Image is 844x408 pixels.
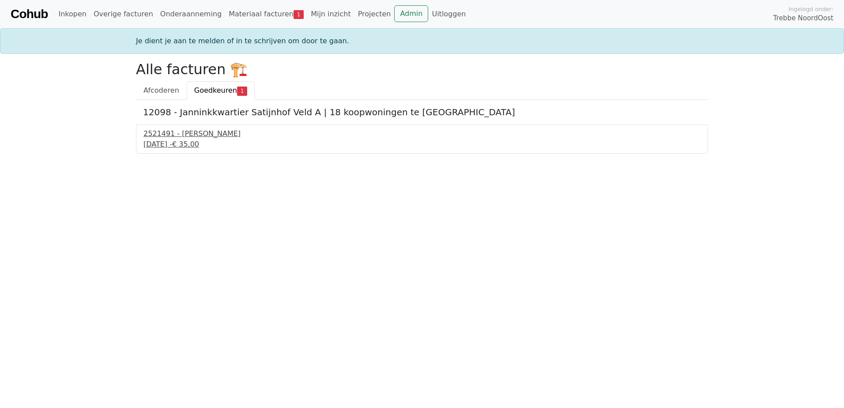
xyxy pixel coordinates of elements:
[143,107,701,117] h5: 12098 - Janninkkwartier Satijnhof Veld A | 18 koopwoningen te [GEOGRAPHIC_DATA]
[90,5,157,23] a: Overige facturen
[394,5,428,22] a: Admin
[143,128,701,139] div: 2521491 - [PERSON_NAME]
[307,5,354,23] a: Mijn inzicht
[143,139,701,150] div: [DATE] -
[354,5,395,23] a: Projecten
[294,10,304,19] span: 1
[136,81,187,100] a: Afcoderen
[237,87,247,95] span: 1
[157,5,225,23] a: Onderaanneming
[788,5,833,13] span: Ingelogd onder:
[773,13,833,23] span: Trebbe NoordOost
[172,140,199,148] span: € 35,00
[194,86,237,94] span: Goedkeuren
[225,5,307,23] a: Materiaal facturen1
[143,128,701,150] a: 2521491 - [PERSON_NAME][DATE] -€ 35,00
[55,5,90,23] a: Inkopen
[143,86,179,94] span: Afcoderen
[11,4,48,25] a: Cohub
[187,81,255,100] a: Goedkeuren1
[428,5,469,23] a: Uitloggen
[131,36,713,46] div: Je dient je aan te melden of in te schrijven om door te gaan.
[136,61,708,78] h2: Alle facturen 🏗️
